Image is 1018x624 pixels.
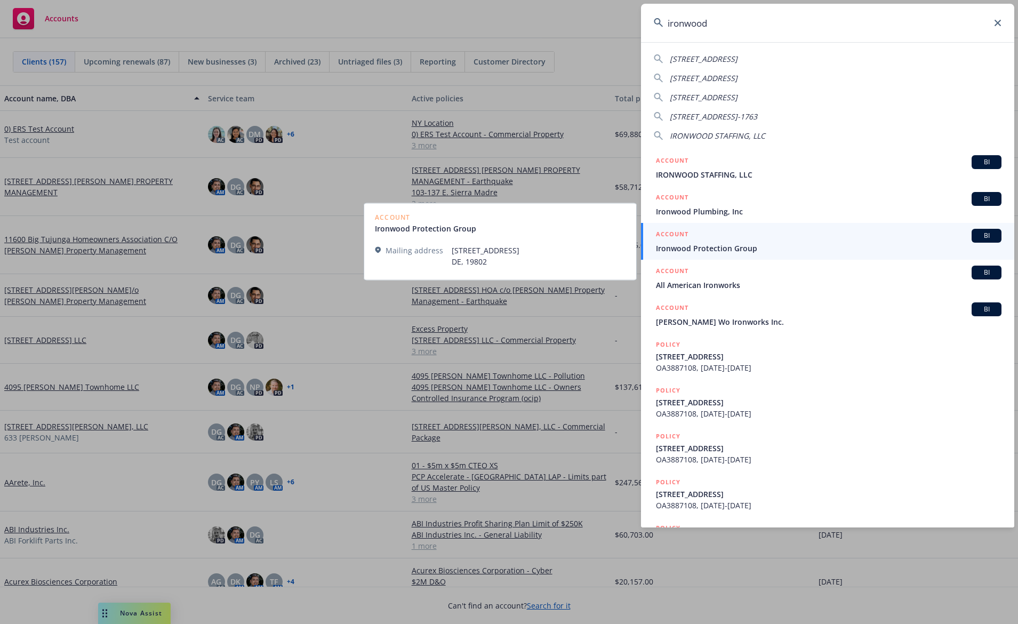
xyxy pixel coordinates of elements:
h5: POLICY [656,385,680,396]
input: Search... [641,4,1014,42]
h5: ACCOUNT [656,229,688,242]
span: [STREET_ADDRESS] [656,443,1001,454]
span: OA3887108, [DATE]-[DATE] [656,408,1001,419]
a: ACCOUNTBIIronwood Protection Group [641,223,1014,260]
span: [STREET_ADDRESS] [670,73,738,83]
h5: POLICY [656,339,680,350]
span: OA3887108, [DATE]-[DATE] [656,500,1001,511]
span: [STREET_ADDRESS]-1763 [670,111,757,122]
h5: ACCOUNT [656,266,688,278]
h5: ACCOUNT [656,155,688,168]
span: BI [976,157,997,167]
a: ACCOUNTBI[PERSON_NAME] Wo Ironworks Inc. [641,297,1014,333]
a: POLICY[STREET_ADDRESS]OA3887108, [DATE]-[DATE] [641,333,1014,379]
a: POLICY[STREET_ADDRESS]OA3887108, [DATE]-[DATE] [641,471,1014,517]
span: [PERSON_NAME] Wo Ironworks Inc. [656,316,1001,327]
h5: POLICY [656,477,680,487]
a: POLICY[STREET_ADDRESS]OA3887108, [DATE]-[DATE] [641,425,1014,471]
span: All American Ironworks [656,279,1001,291]
span: BI [976,305,997,314]
span: [STREET_ADDRESS] [656,351,1001,362]
span: BI [976,194,997,204]
span: Ironwood Plumbing, Inc [656,206,1001,217]
h5: ACCOUNT [656,302,688,315]
span: OA3887108, [DATE]-[DATE] [656,362,1001,373]
h5: ACCOUNT [656,192,688,205]
span: OA3887108, [DATE]-[DATE] [656,454,1001,465]
span: IRONWOOD STAFFING, LLC [670,131,765,141]
span: BI [976,231,997,241]
a: POLICY[STREET_ADDRESS]OA3887108, [DATE]-[DATE] [641,379,1014,425]
span: Ironwood Protection Group [656,243,1001,254]
span: [STREET_ADDRESS] [670,92,738,102]
span: BI [976,268,997,277]
a: ACCOUNTBIAll American Ironworks [641,260,1014,297]
h5: POLICY [656,431,680,442]
a: POLICY [641,517,1014,563]
a: ACCOUNTBIIRONWOOD STAFFING, LLC [641,149,1014,186]
span: IRONWOOD STAFFING, LLC [656,169,1001,180]
a: ACCOUNTBIIronwood Plumbing, Inc [641,186,1014,223]
span: [STREET_ADDRESS] [656,489,1001,500]
span: [STREET_ADDRESS] [670,54,738,64]
span: [STREET_ADDRESS] [656,397,1001,408]
h5: POLICY [656,523,680,533]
